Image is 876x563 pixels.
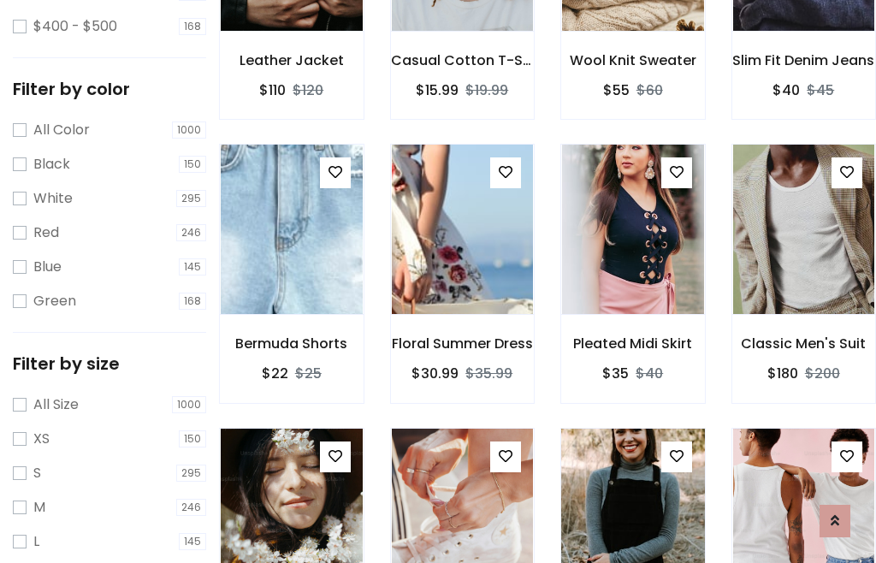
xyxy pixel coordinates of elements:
[179,430,206,447] span: 150
[293,80,323,100] del: $120
[807,80,834,100] del: $45
[561,335,705,352] h6: Pleated Midi Skirt
[33,257,62,277] label: Blue
[179,293,206,310] span: 168
[805,364,840,383] del: $200
[176,190,206,207] span: 295
[33,16,117,37] label: $400 - $500
[391,52,535,68] h6: Casual Cotton T-Shirt
[33,120,90,140] label: All Color
[172,396,206,413] span: 1000
[465,80,508,100] del: $19.99
[295,364,322,383] del: $25
[33,154,70,175] label: Black
[172,121,206,139] span: 1000
[33,497,45,518] label: M
[220,335,364,352] h6: Bermuda Shorts
[179,533,206,550] span: 145
[33,463,41,483] label: S
[411,365,459,382] h6: $30.99
[262,365,288,382] h6: $22
[636,80,663,100] del: $60
[33,531,39,552] label: L
[732,52,876,68] h6: Slim Fit Denim Jeans
[33,188,73,209] label: White
[220,52,364,68] h6: Leather Jacket
[636,364,663,383] del: $40
[13,79,206,99] h5: Filter by color
[767,365,798,382] h6: $180
[465,364,512,383] del: $35.99
[259,82,286,98] h6: $110
[416,82,459,98] h6: $15.99
[176,465,206,482] span: 295
[603,82,630,98] h6: $55
[732,335,876,352] h6: Classic Men's Suit
[33,429,50,449] label: XS
[561,52,705,68] h6: Wool Knit Sweater
[179,156,206,173] span: 150
[13,353,206,374] h5: Filter by size
[602,365,629,382] h6: $35
[33,222,59,243] label: Red
[772,82,800,98] h6: $40
[33,394,79,415] label: All Size
[179,258,206,276] span: 145
[391,335,535,352] h6: Floral Summer Dress
[179,18,206,35] span: 168
[176,499,206,516] span: 246
[176,224,206,241] span: 246
[33,291,76,311] label: Green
